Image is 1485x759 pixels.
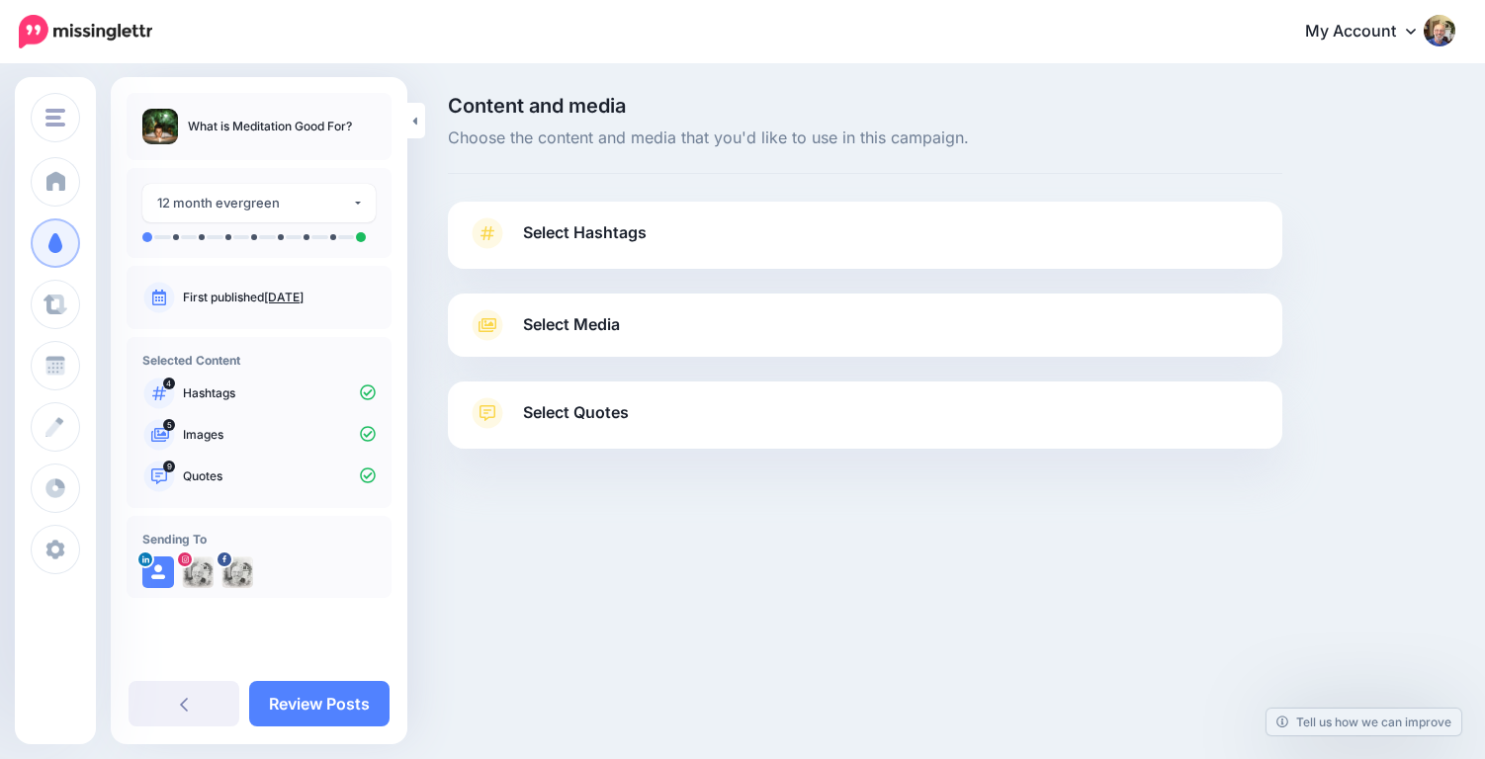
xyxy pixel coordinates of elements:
[523,311,620,338] span: Select Media
[142,556,174,588] img: user_default_image.png
[142,109,178,144] img: 835fb12dbc6e66fb197308c64b058d1e_thumb.jpg
[183,384,376,402] p: Hashtags
[163,378,175,389] span: 4
[1285,8,1455,56] a: My Account
[523,219,647,246] span: Select Hashtags
[264,290,304,304] a: [DATE]
[142,532,376,547] h4: Sending To
[183,467,376,485] p: Quotes
[45,109,65,126] img: menu.png
[468,217,1263,269] a: Select Hashtags
[142,353,376,368] h4: Selected Content
[468,397,1263,449] a: Select Quotes
[163,419,175,431] span: 5
[188,117,352,136] p: What is Meditation Good For?
[448,126,1282,151] span: Choose the content and media that you'd like to use in this campaign.
[182,556,214,588] img: 123139660_1502590603463987_8749470182441252772_n-bsa146654.jpg
[183,289,376,306] p: First published
[468,309,1263,341] a: Select Media
[1267,709,1461,735] a: Tell us how we can improve
[157,192,352,214] div: 12 month evergreen
[221,556,253,588] img: 307318639_750352549548322_2139291673113354994_n-bsa146652.jpg
[448,96,1282,116] span: Content and media
[163,461,175,472] span: 9
[523,399,629,426] span: Select Quotes
[19,15,152,48] img: Missinglettr
[183,426,376,444] p: Images
[142,184,376,222] button: 12 month evergreen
